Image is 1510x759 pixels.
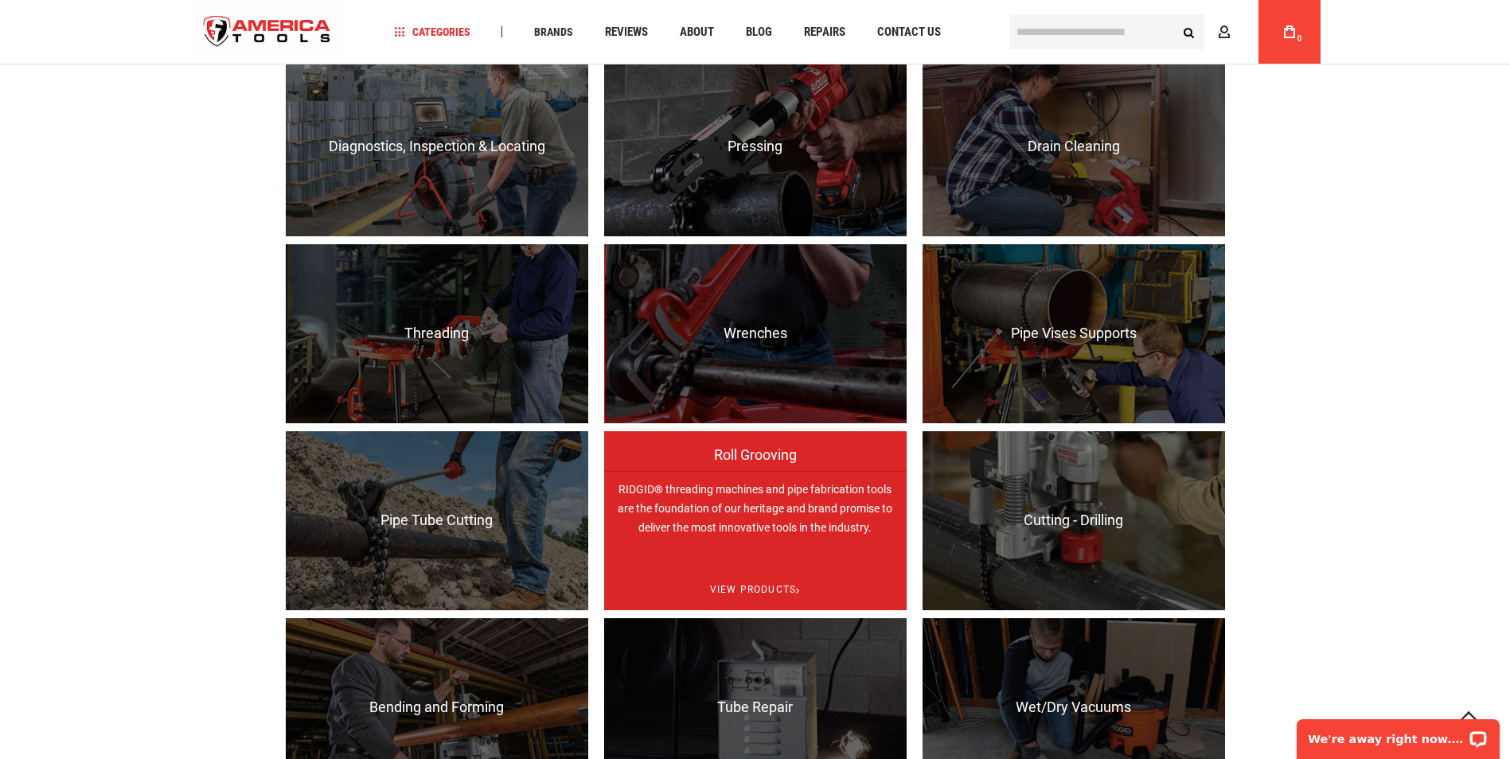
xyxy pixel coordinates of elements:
[286,699,588,715] span: Bending and Forming
[604,447,907,479] span: Roll Grooving
[673,21,721,43] a: About
[394,26,470,37] span: Categories
[286,512,588,528] span: Pipe Tube Cutting
[746,26,772,38] span: Blog
[190,2,345,62] a: store logo
[286,244,588,423] a: Threading
[604,471,907,650] p: RIDGID® threading machines and pipe fabrication tools are the foundation of our heritage and bran...
[604,325,907,341] span: Wrenches
[286,325,588,341] span: Threading
[604,431,907,610] a: Roll Grooving RIDGID® threading machines and pipe fabrication tools are the foundation of our her...
[680,26,714,38] span: About
[923,138,1225,154] span: Drain Cleaning
[604,699,907,715] span: Tube Repair
[286,138,588,154] span: Diagnostics, Inspection & Locating
[598,21,655,43] a: Reviews
[797,21,853,43] a: Repairs
[1174,17,1204,47] button: Search
[923,244,1225,423] a: Pipe Vises Supports
[739,21,779,43] a: Blog
[877,26,941,38] span: Contact Us
[923,431,1225,610] a: Cutting - Drilling
[286,431,588,610] a: Pipe Tube Cutting
[923,512,1225,528] span: Cutting - Drilling
[604,570,907,610] span: View Products
[870,21,948,43] a: Contact Us
[605,26,648,38] span: Reviews
[804,26,845,38] span: Repairs
[527,21,580,43] a: Brands
[387,21,478,43] a: Categories
[1297,34,1302,43] span: 0
[286,57,588,236] a: Diagnostics, Inspection & Locating
[190,2,345,62] img: America Tools
[604,138,907,154] span: Pressing
[534,26,573,37] span: Brands
[604,244,907,423] a: Wrenches
[604,57,907,236] a: Pressing
[923,325,1225,341] span: Pipe Vises Supports
[1286,709,1510,759] iframe: LiveChat chat widget
[923,57,1225,236] a: Drain Cleaning
[923,699,1225,715] span: Wet/Dry Vacuums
